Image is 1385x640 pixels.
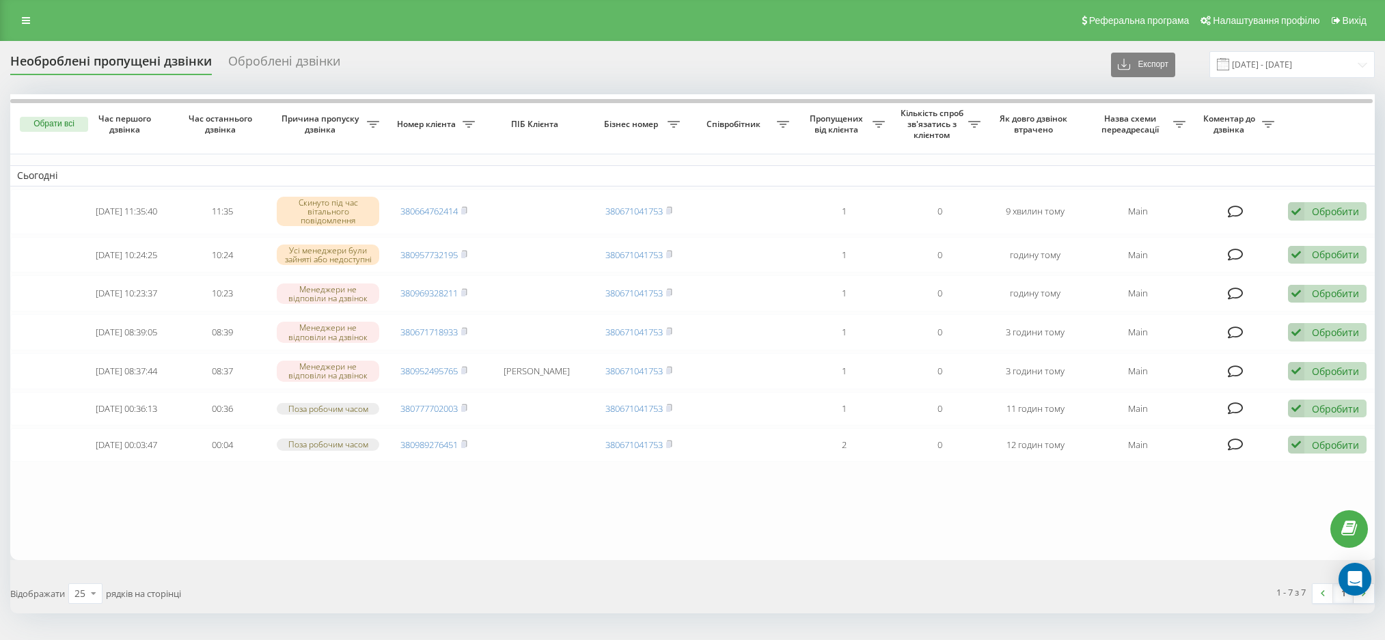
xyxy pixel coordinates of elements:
td: 0 [892,353,987,389]
span: Бізнес номер [598,119,668,130]
td: 0 [892,314,987,350]
td: 3 години тому [987,314,1083,350]
td: 12 годин тому [987,428,1083,462]
div: Менеджери не відповіли на дзвінок [277,361,379,381]
td: 0 [892,189,987,234]
button: Обрати всі [20,117,88,132]
td: Main [1083,189,1192,234]
td: 1 [796,275,892,311]
td: 11:35 [174,189,270,234]
a: 380671041753 [605,287,663,299]
span: Відображати [10,587,65,600]
div: Менеджери не відповіли на дзвінок [277,283,379,304]
div: Оброблені дзвінки [228,54,340,75]
td: 1 [796,189,892,234]
td: 0 [892,428,987,462]
div: Обробити [1312,402,1359,415]
a: 380952495765 [400,365,458,377]
span: Час останнього дзвінка [185,113,259,135]
td: [DATE] 11:35:40 [79,189,174,234]
td: [DATE] 00:36:13 [79,392,174,426]
td: 1 [796,314,892,350]
td: 08:37 [174,353,270,389]
td: 00:36 [174,392,270,426]
td: Main [1083,275,1192,311]
span: Реферальна програма [1089,15,1190,26]
div: Обробити [1312,205,1359,218]
div: Менеджери не відповіли на дзвінок [277,322,379,342]
td: [DATE] 00:03:47 [79,428,174,462]
div: Обробити [1312,439,1359,451]
div: Обробити [1312,326,1359,339]
span: рядків на сторінці [106,587,181,600]
a: 380671041753 [605,365,663,377]
span: Причина пропуску дзвінка [277,113,367,135]
span: Налаштування профілю [1213,15,1319,26]
a: 1 [1333,584,1354,603]
div: Open Intercom Messenger [1339,563,1371,596]
button: Експорт [1111,53,1175,77]
span: Назва схеми переадресації [1090,113,1173,135]
td: Main [1083,314,1192,350]
td: 2 [796,428,892,462]
td: [DATE] 08:39:05 [79,314,174,350]
div: Поза робочим часом [277,439,379,450]
a: 380957732195 [400,249,458,261]
span: Вихід [1343,15,1367,26]
td: годину тому [987,275,1083,311]
span: Час першого дзвінка [90,113,163,135]
td: 10:24 [174,237,270,273]
a: 380671041753 [605,439,663,451]
a: 380671041753 [605,249,663,261]
div: Поза робочим часом [277,403,379,415]
td: 0 [892,275,987,311]
td: [DATE] 10:24:25 [79,237,174,273]
span: ПІБ Клієнта [493,119,579,130]
td: 1 [796,353,892,389]
span: Як довго дзвінок втрачено [998,113,1072,135]
div: Обробити [1312,365,1359,378]
td: 08:39 [174,314,270,350]
td: Main [1083,428,1192,462]
a: 380671041753 [605,402,663,415]
div: Обробити [1312,248,1359,261]
td: [DATE] 08:37:44 [79,353,174,389]
td: 0 [892,392,987,426]
td: годину тому [987,237,1083,273]
div: Скинуто під час вітального повідомлення [277,197,379,227]
span: Коментар до дзвінка [1199,113,1262,135]
td: 1 [796,237,892,273]
a: 380777702003 [400,402,458,415]
td: Main [1083,392,1192,426]
td: Main [1083,237,1192,273]
td: 1 [796,392,892,426]
span: Номер клієнта [393,119,463,130]
a: 380969328211 [400,287,458,299]
td: 00:04 [174,428,270,462]
div: Необроблені пропущені дзвінки [10,54,212,75]
td: [PERSON_NAME] [482,353,591,389]
a: 380671718933 [400,326,458,338]
td: 9 хвилин тому [987,189,1083,234]
td: 10:23 [174,275,270,311]
span: Співробітник [694,119,777,130]
span: Кількість спроб зв'язатись з клієнтом [899,108,968,140]
a: 380671041753 [605,205,663,217]
td: Сьогодні [10,165,1377,186]
div: 25 [74,587,85,600]
td: Main [1083,353,1192,389]
a: 380989276451 [400,439,458,451]
div: Обробити [1312,287,1359,300]
a: 380664762414 [400,205,458,217]
td: 3 години тому [987,353,1083,389]
div: Усі менеджери були зайняті або недоступні [277,245,379,265]
div: 1 - 7 з 7 [1276,585,1306,599]
td: 0 [892,237,987,273]
a: 380671041753 [605,326,663,338]
td: [DATE] 10:23:37 [79,275,174,311]
span: Пропущених від клієнта [803,113,873,135]
td: 11 годин тому [987,392,1083,426]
